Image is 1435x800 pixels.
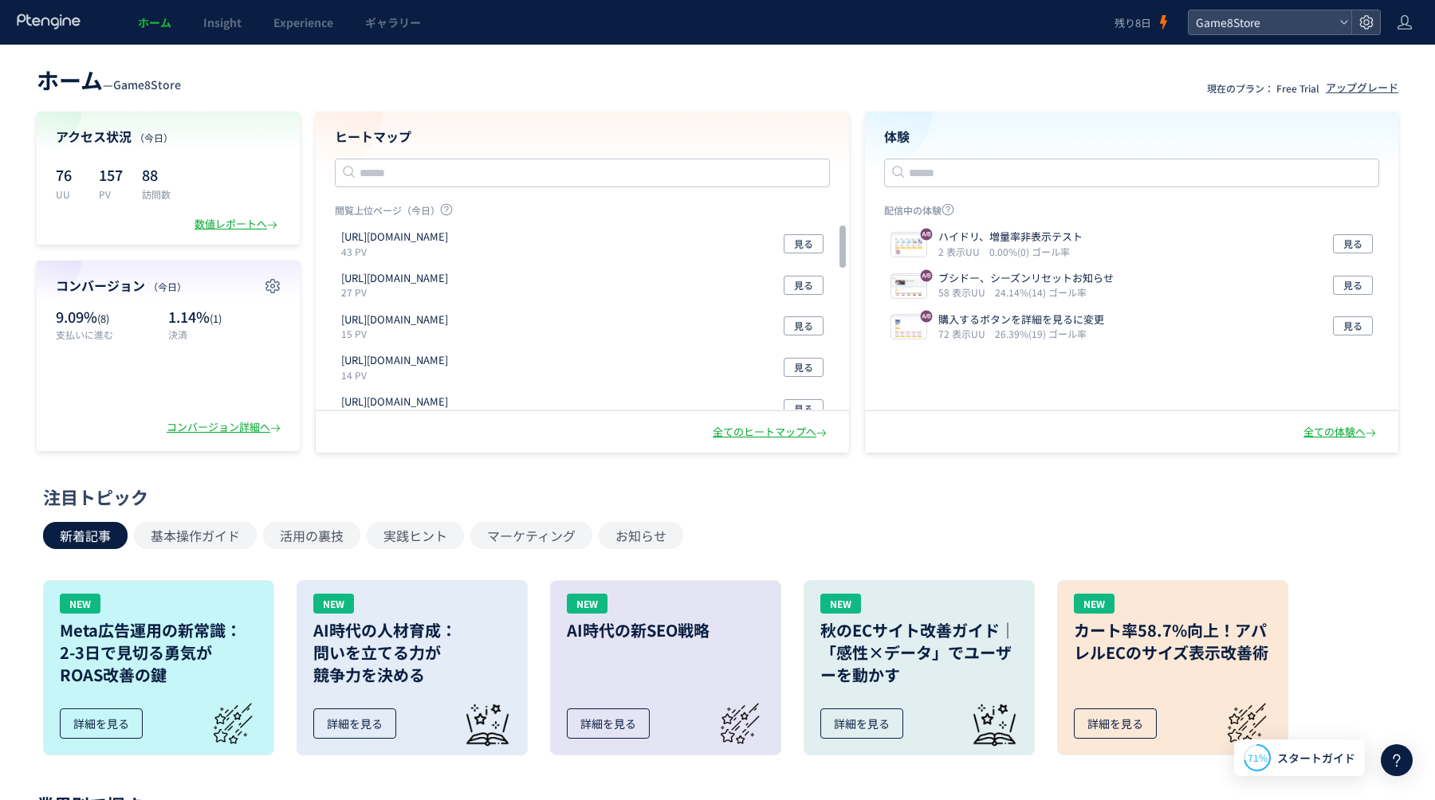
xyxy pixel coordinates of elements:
span: 見る [1343,234,1362,253]
p: 43 PV [341,245,454,258]
h4: アクセス状況 [56,127,281,146]
div: NEW [60,594,100,614]
img: 16ef60c5bf64e670a4d56cae405963e11756430295071.jpeg [891,276,926,298]
p: 購入するボタンを詳細を見るに変更 [938,312,1104,327]
button: 実践ヒント [367,522,464,549]
span: （今日） [148,280,187,293]
button: 見る [784,358,824,377]
p: https://store.game8.jp/events/joysound202508 [341,229,448,245]
div: 詳細を見る [60,708,143,739]
p: 配信中の体験 [884,203,1379,223]
a: NEWMeta広告運用の新常識：2-3日で見切る勇気がROAS改善の鍵詳細を見る [43,580,274,755]
button: お知らせ [599,522,683,549]
p: 閲覧上位ページ（今日） [335,203,830,223]
h3: Meta広告運用の新常識： 2-3日で見切る勇気が ROAS改善の鍵 [60,619,258,686]
div: NEW [820,594,861,614]
i: 24.14%(14) ゴール率 [995,285,1087,299]
p: 14 PV [341,368,454,382]
h3: AI時代の人材育成： 問いを立てる力が 競争力を決める [313,619,511,686]
p: 157 [99,162,123,187]
span: ギャラリー [365,14,421,30]
span: 残り8日 [1115,15,1151,30]
span: 71% [1248,751,1268,764]
a: NEWカート率58.7%向上！アパレルECのサイズ表示改善術詳細を見る [1057,580,1288,755]
p: 76 [56,162,80,187]
p: 15 PV [341,327,454,340]
span: 見る [1343,276,1362,295]
div: NEW [313,594,354,614]
button: 見る [784,316,824,335]
p: 決済 [168,327,281,341]
p: PV [99,187,123,201]
span: (8) [97,311,109,326]
p: ブシドー、シーズンリセットお知らせ [938,271,1114,286]
i: 0.00%(0) ゴール率 [989,245,1070,258]
span: Insight [203,14,242,30]
p: 9 PV [341,410,454,423]
span: 見る [794,276,813,295]
button: マーケティング [470,522,592,549]
i: 72 表示UU [938,327,992,340]
i: 26.39%(19) ゴール率 [995,327,1087,340]
div: 詳細を見る [1074,708,1157,739]
p: 支払いに進む [56,327,160,341]
span: 見る [794,234,813,253]
div: 詳細を見る [567,708,650,739]
p: 27 PV [341,285,454,299]
p: 訪問数 [142,187,171,201]
div: NEW [567,594,607,614]
div: 数値レポートへ [195,217,281,232]
button: 見る [1333,316,1373,335]
p: 88 [142,162,171,187]
img: 49452daebee06364eb02ef1d95d600d11756619180156.jpeg [891,234,926,257]
h4: 体験 [884,127,1379,146]
h3: 秋のECサイト改善ガイド｜「感性×データ」でユーザーを動かす [820,619,1018,686]
span: Experience [273,14,333,30]
div: NEW [1074,594,1115,614]
span: Game8Store [1191,10,1333,34]
i: 2 表示UU [938,245,986,258]
span: 見る [794,399,813,418]
p: https://store.game8.jp/games/sengoku-bushido [341,312,448,327]
div: コンバージョン詳細へ [167,420,284,435]
span: 見る [794,316,813,335]
span: （今日） [135,131,173,144]
button: 見る [1333,276,1373,295]
h4: コンバージョン [56,276,281,295]
p: 1.14% [168,307,281,327]
div: 全ての体験へ [1303,425,1379,440]
h4: ヒートマップ [335,127,830,146]
p: 9.09% [56,307,160,327]
button: 見る [1333,234,1373,253]
div: — [37,64,181,96]
p: UU [56,187,80,201]
h3: カート率58.7%向上！アパレルECのサイズ表示改善術 [1074,619,1272,664]
button: 基本操作ガイド [134,522,257,549]
i: 58 表示UU [938,285,992,299]
span: 見る [794,358,813,377]
p: https://store.game8.jp/games/haikyu-haidori [341,394,448,410]
button: 見る [784,399,824,418]
p: 現在のプラン： Free Trial [1207,81,1319,95]
span: ホーム [37,64,103,96]
div: 詳細を見る [313,708,396,739]
div: 注目トピック [43,484,1384,509]
p: https://store.game8.jp [341,271,448,286]
img: 2dee4cb77de4d760e93d186f1d9cdbb51756187616139.jpeg [891,316,926,339]
div: 全てのヒートマップへ [713,425,830,440]
span: ホーム [138,14,171,30]
div: アップグレード [1326,80,1398,96]
p: https://store.game8.jp/games/osoroku [341,353,448,368]
p: ハイドリ、増量率非表示テスト [938,229,1083,245]
span: Game8Store [113,76,181,92]
span: 見る [1343,316,1362,335]
button: 見る [784,276,824,295]
a: NEW秋のECサイト改善ガイド｜「感性×データ」でユーザーを動かす詳細を見る [804,580,1035,755]
span: スタートガイド [1277,750,1355,767]
div: 詳細を見る [820,708,903,739]
h3: AI時代の新SEO戦略 [567,619,765,641]
a: NEWAI時代の人材育成：問いを立てる力が競争力を決める詳細を見る [297,580,528,755]
button: 見る [784,234,824,253]
a: NEWAI時代の新SEO戦略詳細を見る [550,580,781,755]
button: 活用の裏技 [263,522,360,549]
